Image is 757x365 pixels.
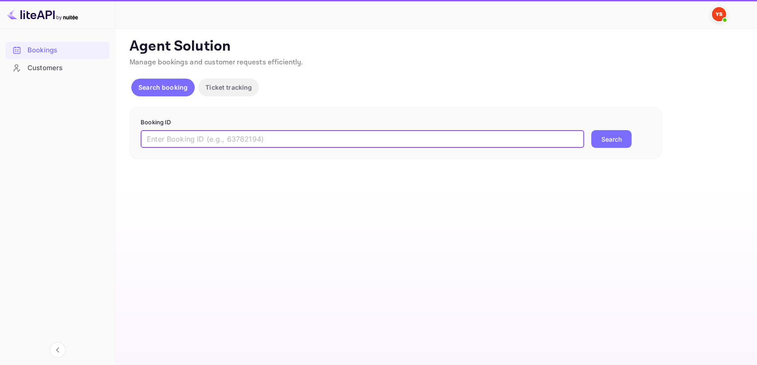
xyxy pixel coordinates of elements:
div: Bookings [27,45,105,56]
p: Ticket tracking [205,83,252,92]
input: Enter Booking ID (e.g., 63782194) [141,130,584,148]
div: Customers [5,60,110,77]
div: Bookings [5,42,110,59]
button: Collapse navigation [50,342,66,358]
a: Customers [5,60,110,76]
p: Agent Solution [129,38,741,56]
p: Booking ID [141,118,651,127]
p: Search booking [138,83,188,92]
img: Yandex Support [712,7,726,21]
img: LiteAPI logo [7,7,78,21]
div: Customers [27,63,105,73]
button: Search [591,130,631,148]
span: Manage bookings and customer requests efficiently. [129,58,303,67]
a: Bookings [5,42,110,58]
